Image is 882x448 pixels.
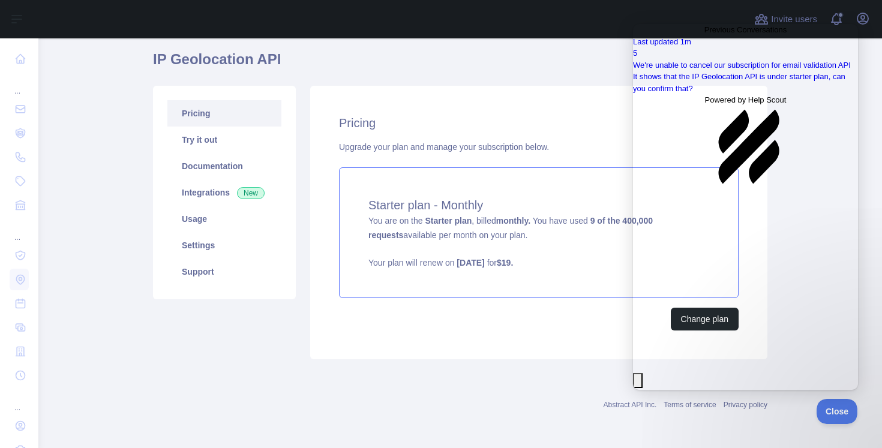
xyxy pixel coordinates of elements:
[10,389,29,413] div: ...
[425,216,472,225] strong: Starter plan
[724,401,767,409] a: Privacy policy
[167,153,281,179] a: Documentation
[167,206,281,232] a: Usage
[368,216,709,269] span: You are on the , billed You have used available per month on your plan.
[167,258,281,285] a: Support
[10,218,29,242] div: ...
[339,141,739,153] div: Upgrade your plan and manage your subscription below.
[10,72,29,96] div: ...
[497,258,513,267] strong: $ 19 .
[496,216,530,225] strong: monthly.
[339,115,739,131] h2: Pricing
[368,257,709,269] p: Your plan will renew on for
[167,100,281,127] a: Pricing
[153,50,767,79] h1: IP Geolocation API
[167,232,281,258] a: Settings
[771,13,817,26] span: Invite users
[167,179,281,206] a: Integrations New
[752,10,820,29] button: Invite users
[664,401,716,409] a: Terms of service
[457,258,484,267] strong: [DATE]
[368,197,709,214] h4: Starter plan - Monthly
[633,24,858,390] iframe: Help Scout Beacon - Live Chat, Contact Form, and Knowledge Base
[167,127,281,153] a: Try it out
[604,401,657,409] a: Abstract API Inc.
[237,187,265,199] span: New
[817,399,858,424] iframe: Help Scout Beacon - Close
